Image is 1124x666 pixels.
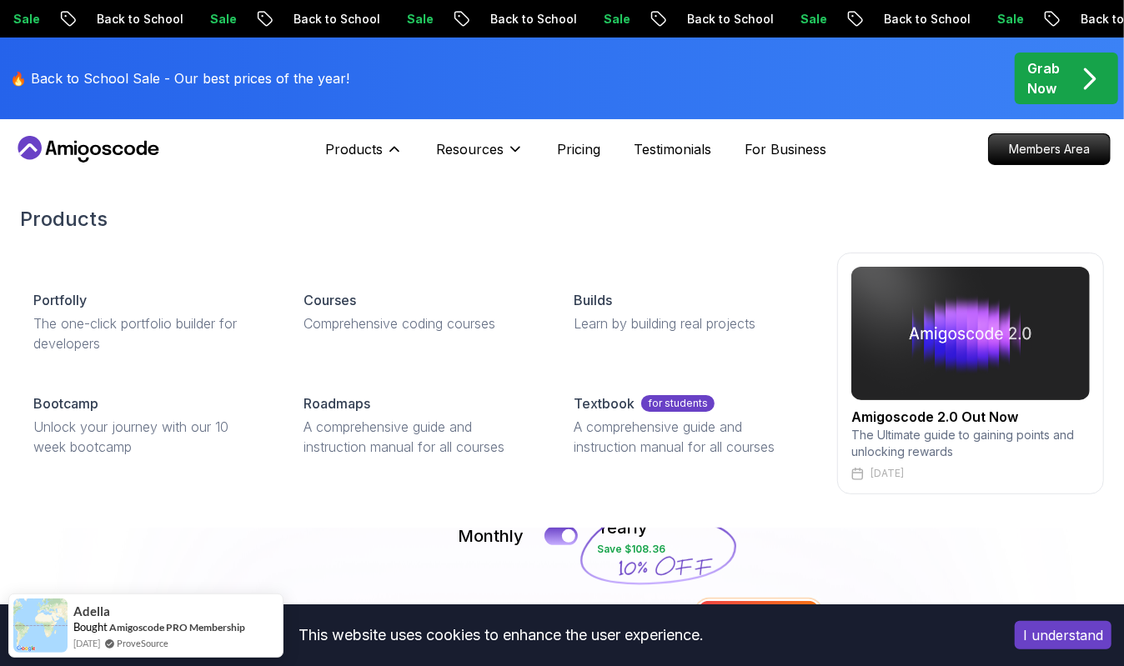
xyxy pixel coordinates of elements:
[664,11,777,28] p: Back to School
[861,11,974,28] p: Back to School
[560,277,817,347] a: BuildsLearn by building real projects
[989,134,1110,164] p: Members Area
[10,68,349,88] p: 🔥 Back to School Sale - Our best prices of the year!
[304,313,534,333] p: Comprehensive coding courses
[580,11,634,28] p: Sale
[851,267,1090,400] img: amigoscode 2.0
[13,598,68,653] img: provesource social proof notification image
[459,524,524,548] p: Monthly
[837,253,1104,494] a: amigoscode 2.0Amigoscode 2.0 Out NowThe Ultimate guide to gaining points and unlocking rewards[DATE]
[1015,621,1111,649] button: Accept cookies
[20,206,1104,233] h2: Products
[33,417,263,457] p: Unlock your journey with our 10 week bootcamp
[117,636,168,650] a: ProveSource
[304,417,534,457] p: A comprehensive guide and instruction manual for all courses
[988,133,1111,165] a: Members Area
[634,139,711,159] a: Testimonials
[436,139,524,173] button: Resources
[574,393,635,413] p: Textbook
[745,139,826,159] a: For Business
[270,11,384,28] p: Back to School
[33,393,98,413] p: Bootcamp
[20,277,277,367] a: PortfollyThe one-click portfolio builder for developers
[33,313,263,353] p: The one-click portfolio builder for developers
[467,11,580,28] p: Back to School
[436,139,504,159] p: Resources
[871,467,904,480] p: [DATE]
[109,620,245,634] a: Amigoscode PRO Membership
[290,277,547,347] a: CoursesComprehensive coding courses
[851,427,1090,460] p: The Ultimate guide to gaining points and unlocking rewards
[13,617,990,653] div: This website uses cookies to enhance the user experience.
[574,313,804,333] p: Learn by building real projects
[73,604,110,618] span: Adella
[325,139,383,159] p: Products
[290,380,547,470] a: RoadmapsA comprehensive guide and instruction manual for all courses
[304,290,356,310] p: Courses
[20,380,277,470] a: BootcampUnlock your journey with our 10 week bootcamp
[560,380,817,470] a: Textbookfor studentsA comprehensive guide and instruction manual for all courses
[187,11,240,28] p: Sale
[974,11,1027,28] p: Sale
[851,407,1090,427] h2: Amigoscode 2.0 Out Now
[1027,58,1060,98] p: Grab Now
[73,620,108,633] span: Bought
[777,11,830,28] p: Sale
[384,11,437,28] p: Sale
[73,11,187,28] p: Back to School
[304,393,370,413] p: Roadmaps
[33,290,87,310] p: Portfolly
[574,417,804,457] p: A comprehensive guide and instruction manual for all courses
[325,139,403,173] button: Products
[641,395,715,412] p: for students
[73,636,100,650] span: [DATE]
[574,290,612,310] p: Builds
[557,139,600,159] a: Pricing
